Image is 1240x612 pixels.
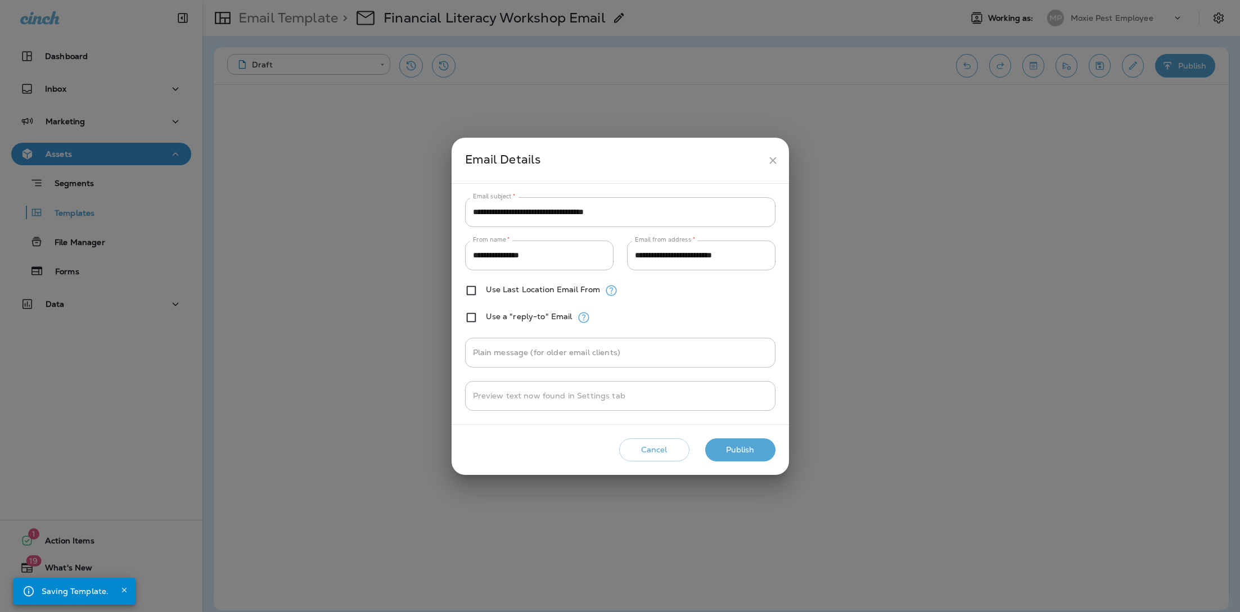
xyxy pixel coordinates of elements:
[635,235,695,244] label: Email from address
[486,285,601,294] label: Use Last Location Email From
[118,583,131,597] button: Close
[705,438,775,461] button: Publish
[763,150,783,171] button: close
[473,192,516,201] label: Email subject
[465,150,763,171] div: Email Details
[619,438,689,461] button: Cancel
[473,235,510,244] label: From name
[42,581,109,601] div: Saving Template.
[486,312,572,321] label: Use a "reply-to" Email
